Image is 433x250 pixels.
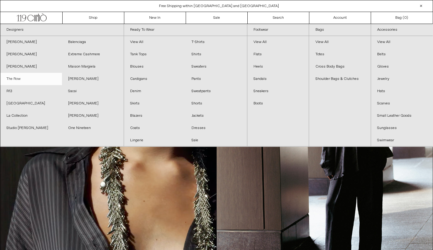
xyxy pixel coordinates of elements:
a: Skirts [124,97,186,110]
a: Boots [247,97,309,110]
a: Sale [186,12,248,24]
a: Bag () [371,12,433,24]
a: Blouses [124,61,186,73]
a: Sacai [62,85,124,97]
a: T-Shirts [185,36,247,48]
a: Heels [247,61,309,73]
a: [PERSON_NAME] [62,110,124,122]
a: [PERSON_NAME] [0,61,62,73]
a: Coats [124,122,186,134]
a: Search [248,12,309,24]
a: View All [309,36,370,48]
a: View All [247,36,309,48]
span: ) [404,15,408,21]
a: Studio [PERSON_NAME] [0,122,62,134]
a: Flats [247,48,309,61]
a: Sweatpants [185,85,247,97]
a: Shirts [185,48,247,61]
a: Scarves [371,97,433,110]
a: One Nineteen [62,122,124,134]
a: Shop [63,12,124,24]
a: View All [371,36,433,48]
a: Sneakers [247,85,309,97]
a: Accessories [371,24,433,36]
a: Denim [124,85,186,97]
a: [PERSON_NAME] [0,48,62,61]
a: Totes [309,48,370,61]
a: [PERSON_NAME] [0,36,62,48]
a: Pants [185,73,247,85]
a: Free Shipping within [GEOGRAPHIC_DATA] and [GEOGRAPHIC_DATA] [159,4,279,9]
a: Bags [309,24,370,36]
a: Extreme Cashmere [62,48,124,61]
a: Shoulder Bags & Clutches [309,73,370,85]
a: Balenciaga [62,36,124,48]
a: [PERSON_NAME] [62,97,124,110]
a: Jackets [185,110,247,122]
a: Small Leather Goods [371,110,433,122]
a: Maison Margiela [62,61,124,73]
a: Shorts [185,97,247,110]
a: Footwear [247,24,309,36]
a: Designers [0,24,124,36]
a: Account [309,12,371,24]
a: Blazers [124,110,186,122]
a: Gloves [371,61,433,73]
a: Hats [371,85,433,97]
a: New In [124,12,186,24]
a: The Row [0,73,62,85]
a: View All [124,36,186,48]
a: Sale [185,134,247,146]
a: La Collection [0,110,62,122]
a: Sweaters [185,61,247,73]
a: [PERSON_NAME] [62,73,124,85]
a: Ready To Wear [124,24,247,36]
a: R13 [0,85,62,97]
a: Sandals [247,73,309,85]
a: Belts [371,48,433,61]
a: [GEOGRAPHIC_DATA] [0,97,62,110]
a: Cross Body Bags [309,61,370,73]
a: Tank Tops [124,48,186,61]
a: Jewelry [371,73,433,85]
a: Lingerie [124,134,186,146]
a: Dresses [185,122,247,134]
a: Cardigans [124,73,186,85]
a: Sunglasses [371,122,433,134]
a: Swimwear [371,134,433,146]
span: 0 [404,15,407,20]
